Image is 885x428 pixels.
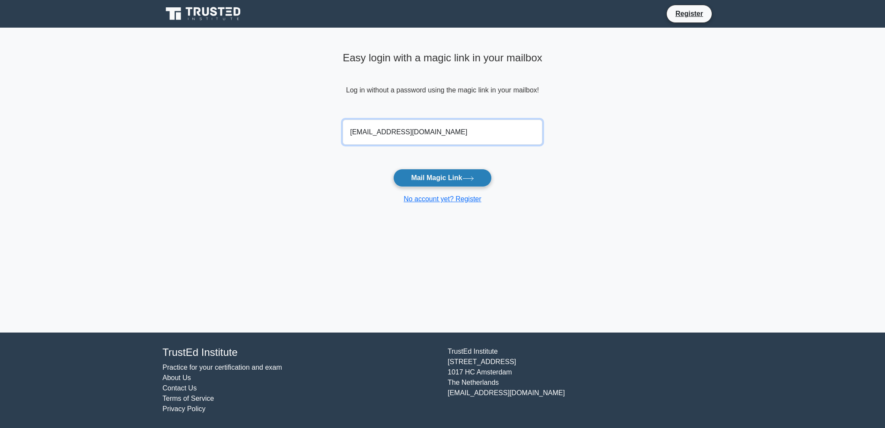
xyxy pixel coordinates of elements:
a: No account yet? Register [404,195,481,203]
a: About Us [162,374,191,381]
a: Terms of Service [162,395,214,402]
a: Register [670,8,708,19]
button: Mail Magic Link [393,169,491,187]
div: Log in without a password using the magic link in your mailbox! [343,48,542,116]
h4: Easy login with a magic link in your mailbox [343,52,542,64]
div: TrustEd Institute [STREET_ADDRESS] 1017 HC Amsterdam The Netherlands [EMAIL_ADDRESS][DOMAIN_NAME] [442,346,728,414]
a: Privacy Policy [162,405,206,412]
input: Email [343,120,542,145]
a: Contact Us [162,384,197,392]
a: Practice for your certification and exam [162,364,282,371]
h4: TrustEd Institute [162,346,437,359]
